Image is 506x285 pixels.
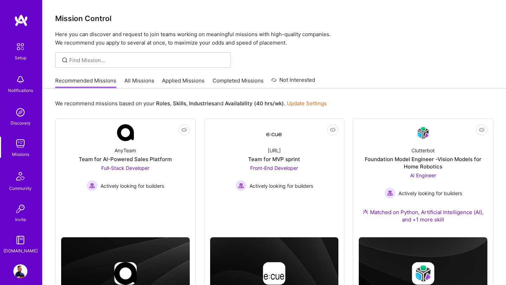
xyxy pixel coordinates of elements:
img: bell [13,73,27,87]
a: Company LogoClutterbotFoundation Model Engineer -Vision Models for Home RoboticsAI Engineer Activ... [359,124,487,232]
a: User Avatar [12,264,29,278]
img: Actively looking for builders [384,187,396,199]
img: Actively looking for builders [235,180,247,191]
b: Skills [173,100,186,107]
a: All Missions [124,77,154,88]
div: Matched on Python, Artificial Intelligence (AI), and +1 more skill [359,208,487,223]
img: teamwork [13,137,27,151]
b: Industries [189,100,214,107]
span: Actively looking for builders [100,182,164,190]
img: setup [13,39,28,54]
div: Discovery [11,119,31,127]
img: Company logo [412,262,434,285]
img: Company Logo [415,125,432,141]
a: Company LogoAnyTeamTeam for AI-Powered Sales PlatformFull-Stack Developer Actively looking for bu... [61,124,190,214]
div: Notifications [8,87,33,94]
img: logo [14,14,28,27]
img: guide book [13,233,27,247]
p: We recommend missions based on your , , and . [55,100,327,107]
span: Actively looking for builders [249,182,313,190]
input: Find Mission... [69,57,226,64]
div: Community [9,185,32,192]
h3: Mission Control [55,14,493,23]
b: Availability (40 hrs/wk) [225,100,284,107]
div: Foundation Model Engineer -Vision Models for Home Robotics [359,155,487,170]
img: User Avatar [13,264,27,278]
i: icon SearchGrey [61,56,69,64]
div: [DOMAIN_NAME] [4,247,38,254]
img: Actively looking for builders [86,180,98,191]
img: Company logo [114,262,137,285]
img: Invite [13,202,27,216]
div: Missions [12,151,29,158]
img: Ateam Purple Icon [363,209,368,214]
a: Update Settings [287,100,327,107]
img: Community [12,168,29,185]
div: Setup [15,54,26,61]
span: Front-End Developer [250,165,298,171]
div: Team for MVP sprint [248,155,300,163]
a: Recommended Missions [55,77,116,88]
div: [URL] [268,147,281,154]
a: Company Logo[URL]Team for MVP sprintFront-End Developer Actively looking for buildersActively loo... [210,124,339,214]
img: Company Logo [117,124,134,141]
div: Clutterbot [411,147,435,154]
a: Completed Missions [213,77,264,88]
div: Team for AI-Powered Sales Platform [79,155,172,163]
img: Company Logo [266,126,283,139]
p: Here you can discover and request to join teams working on meaningful missions with high-quality ... [55,30,493,47]
img: discovery [13,105,27,119]
div: Invite [15,216,26,223]
a: Applied Missions [162,77,205,88]
a: Not Interested [271,76,315,88]
span: AI Engineer [410,172,436,178]
i: icon EyeClosed [479,127,485,133]
b: Roles [156,100,170,107]
span: Full-Stack Developer [101,165,149,171]
i: icon EyeClosed [181,127,187,133]
span: Actively looking for builders [398,190,462,197]
div: AnyTeam [115,147,136,154]
i: icon EyeClosed [330,127,336,133]
img: Company logo [263,262,285,285]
